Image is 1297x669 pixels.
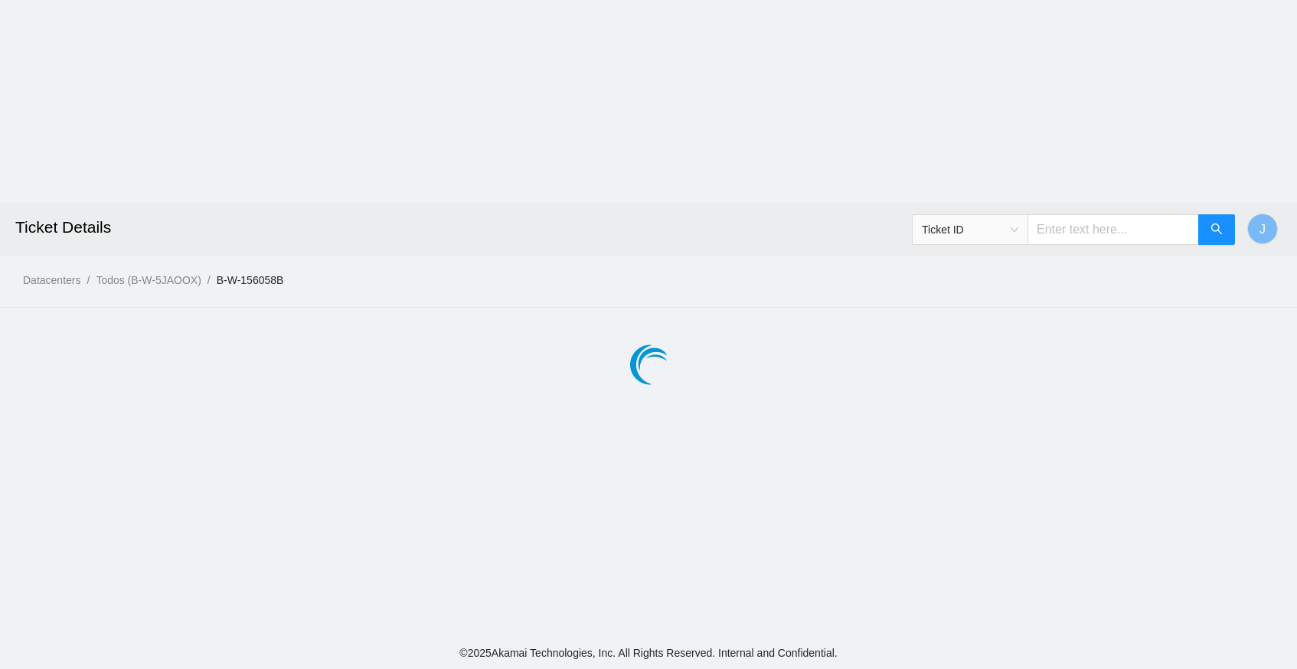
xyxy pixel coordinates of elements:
[1259,220,1266,239] span: J
[1198,214,1235,245] button: search
[1210,223,1223,237] span: search
[23,274,80,286] a: Datacenters
[15,203,902,252] h2: Ticket Details
[1247,214,1278,244] button: J
[207,274,211,286] span: /
[1027,214,1199,245] input: Enter text here...
[96,274,201,286] a: Todos (B-W-5JAOOX)
[217,274,284,286] a: B-W-156058B
[922,218,1018,241] span: Ticket ID
[87,274,90,286] span: /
